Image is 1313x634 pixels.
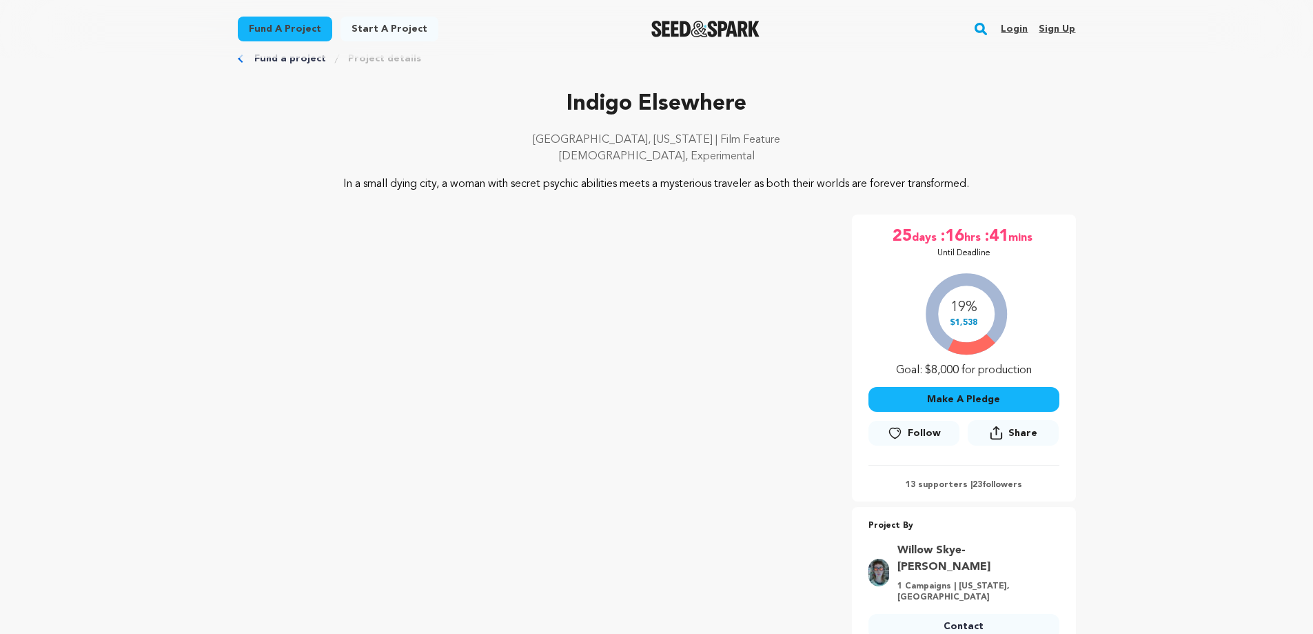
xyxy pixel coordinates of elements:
[348,52,421,66] a: Project details
[340,17,438,41] a: Start a project
[868,421,959,446] a: Follow
[964,226,984,248] span: hrs
[238,132,1076,148] p: [GEOGRAPHIC_DATA], [US_STATE] | Film Feature
[238,52,1076,66] div: Breadcrumb
[651,21,760,37] a: Seed&Spark Homepage
[973,481,982,489] span: 23
[893,226,912,248] span: 25
[1001,18,1028,40] a: Login
[1008,226,1035,248] span: mins
[1039,18,1075,40] a: Sign up
[238,17,332,41] a: Fund a project
[868,387,1059,412] button: Make A Pledge
[939,226,964,248] span: :16
[968,420,1059,446] button: Share
[321,176,992,192] p: In a small dying city, a woman with secret psychic abilities meets a mysterious traveler as both ...
[912,226,939,248] span: days
[984,226,1008,248] span: :41
[897,581,1051,603] p: 1 Campaigns | [US_STATE], [GEOGRAPHIC_DATA]
[651,21,760,37] img: Seed&Spark Logo Dark Mode
[238,148,1076,165] p: [DEMOGRAPHIC_DATA], Experimental
[1008,426,1037,440] span: Share
[254,52,326,66] a: Fund a project
[868,479,1059,491] p: 13 supporters | followers
[937,248,990,259] p: Until Deadline
[968,420,1059,451] span: Share
[897,542,1051,575] a: Goto Willow Skye-Biggs profile
[868,559,889,586] img: 6d0dde4ebf7a9ca5.jpg
[868,518,1059,534] p: Project By
[908,426,941,440] span: Follow
[238,88,1076,121] p: Indigo Elsewhere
